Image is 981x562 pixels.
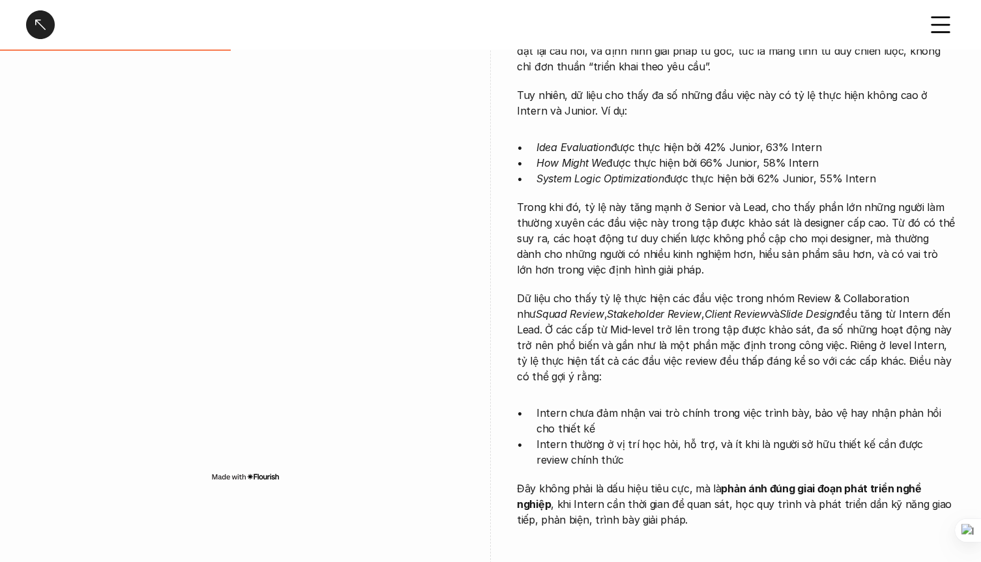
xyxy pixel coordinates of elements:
[517,199,955,277] p: Trong khi đó, tỷ lệ này tăng mạnh ở Senior và Lead, cho thấy phần lớn những người làm thường xuyê...
[780,307,838,320] em: Slide Design
[607,307,701,320] em: Stakeholder Review
[536,141,611,154] em: Idea Evaluation
[517,481,955,527] p: Đây không phải là dấu hiệu tiêu cực, mà là , khi Intern cần thời gian để quan sát, học quy trình ...
[536,172,664,185] em: System Logic Optimization
[536,139,955,155] p: được thực hiện bởi 42% Junior, 63% Intern
[517,290,955,384] p: Dữ liệu cho thấy tỷ lệ thực hiện các đầu việc trong nhóm Review & Collaboration như , , và đều tă...
[211,471,280,482] img: Made with Flourish
[536,171,955,186] p: được thực hiện bởi 62% Junior, 55% Intern
[517,482,924,511] strong: phản ánh đúng giai đoạn phát triển nghề nghiệp
[536,156,606,169] em: How Might We
[517,87,955,119] p: Tuy nhiên, dữ liệu cho thấy đa số những đầu việc này có tỷ lệ thực hiện không cao ở Intern và Jun...
[536,307,604,320] em: Squad Review
[536,436,955,468] p: Intern thường ở vị trí học hỏi, hỗ trợ, và ít khi là người sở hữu thiết kế cần được review chính ...
[705,307,769,320] em: Client Review
[536,155,955,171] p: được thực hiện bởi 66% Junior, 58% Intern
[536,405,955,436] p: Intern chưa đảm nhận vai trò chính trong việc trình bày, bảo vệ hay nhận phản hồi cho thiết kế
[26,78,464,469] iframe: Interactive or visual content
